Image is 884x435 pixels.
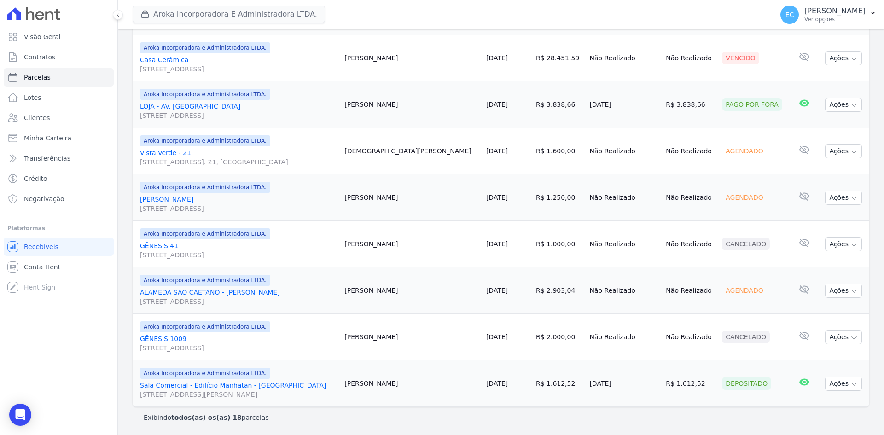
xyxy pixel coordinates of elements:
div: Open Intercom Messenger [9,404,31,426]
div: Plataformas [7,223,110,234]
td: [PERSON_NAME] [341,35,483,81]
span: Aroka Incorporadora e Administradora LTDA. [140,275,270,286]
td: [DATE] [586,360,662,407]
a: [DATE] [486,333,508,341]
td: Não Realizado [662,267,718,314]
span: Aroka Incorporadora e Administradora LTDA. [140,89,270,100]
span: Visão Geral [24,32,61,41]
td: [PERSON_NAME] [341,221,483,267]
div: Agendado [722,284,767,297]
span: Transferências [24,154,70,163]
a: Crédito [4,169,114,188]
a: [DATE] [486,287,508,294]
span: [STREET_ADDRESS]. 21, [GEOGRAPHIC_DATA] [140,157,337,167]
a: Parcelas [4,68,114,87]
span: Aroka Incorporadora e Administradora LTDA. [140,42,270,53]
td: Não Realizado [586,267,662,314]
a: Contratos [4,48,114,66]
span: [STREET_ADDRESS] [140,111,337,120]
button: Ações [825,284,862,298]
div: Vencido [722,52,759,64]
span: Minha Carteira [24,133,71,143]
a: GÊNESIS 1009[STREET_ADDRESS] [140,334,337,353]
span: Crédito [24,174,47,183]
td: R$ 1.000,00 [532,221,586,267]
a: Conta Hent [4,258,114,276]
a: [DATE] [486,147,508,155]
span: [STREET_ADDRESS][PERSON_NAME] [140,390,337,399]
a: Recebíveis [4,238,114,256]
a: ALAMEDA SÃO CAETANO - [PERSON_NAME][STREET_ADDRESS] [140,288,337,306]
div: Agendado [722,145,767,157]
td: [DATE] [586,81,662,128]
td: R$ 2.000,00 [532,314,586,360]
a: [PERSON_NAME][STREET_ADDRESS] [140,195,337,213]
a: [DATE] [486,194,508,201]
td: R$ 1.612,52 [532,360,586,407]
button: Ações [825,144,862,158]
td: [PERSON_NAME] [341,314,483,360]
a: LOJA - AV. [GEOGRAPHIC_DATA][STREET_ADDRESS] [140,102,337,120]
a: Minha Carteira [4,129,114,147]
a: Visão Geral [4,28,114,46]
td: Não Realizado [586,314,662,360]
td: Não Realizado [586,35,662,81]
button: Ações [825,191,862,205]
td: R$ 3.838,66 [532,81,586,128]
span: Negativação [24,194,64,203]
td: Não Realizado [586,221,662,267]
span: [STREET_ADDRESS] [140,343,337,353]
a: [DATE] [486,380,508,387]
span: Contratos [24,52,55,62]
a: [DATE] [486,240,508,248]
button: Aroka Incorporadora E Administradora LTDA. [133,6,325,23]
span: Aroka Incorporadora e Administradora LTDA. [140,228,270,239]
span: EC [785,12,794,18]
td: R$ 28.451,59 [532,35,586,81]
p: [PERSON_NAME] [804,6,866,16]
td: [PERSON_NAME] [341,360,483,407]
a: Negativação [4,190,114,208]
td: [PERSON_NAME] [341,267,483,314]
td: [PERSON_NAME] [341,81,483,128]
span: Parcelas [24,73,51,82]
td: Não Realizado [586,174,662,221]
span: [STREET_ADDRESS] [140,297,337,306]
span: [STREET_ADDRESS] [140,64,337,74]
b: todos(as) os(as) 18 [171,414,242,421]
td: Não Realizado [662,314,718,360]
div: Pago por fora [722,98,782,111]
div: Depositado [722,377,771,390]
p: Exibindo parcelas [144,413,269,422]
span: Conta Hent [24,262,60,272]
a: [DATE] [486,54,508,62]
button: Ações [825,237,862,251]
a: Vista Verde - 21[STREET_ADDRESS]. 21, [GEOGRAPHIC_DATA] [140,148,337,167]
td: Não Realizado [586,128,662,174]
span: Aroka Incorporadora e Administradora LTDA. [140,182,270,193]
button: Ações [825,377,862,391]
a: Casa Cerâmica[STREET_ADDRESS] [140,55,337,74]
td: R$ 1.250,00 [532,174,586,221]
td: [PERSON_NAME] [341,174,483,221]
div: Cancelado [722,331,770,343]
a: Sala Comercial - Edifício Manhatan - [GEOGRAPHIC_DATA][STREET_ADDRESS][PERSON_NAME] [140,381,337,399]
td: Não Realizado [662,221,718,267]
button: Ações [825,330,862,344]
button: EC [PERSON_NAME] Ver opções [773,2,884,28]
td: R$ 1.600,00 [532,128,586,174]
button: Ações [825,51,862,65]
span: [STREET_ADDRESS] [140,204,337,213]
td: Não Realizado [662,174,718,221]
td: R$ 2.903,04 [532,267,586,314]
a: [DATE] [486,101,508,108]
a: GÊNESIS 41[STREET_ADDRESS] [140,241,337,260]
a: Lotes [4,88,114,107]
td: [DEMOGRAPHIC_DATA][PERSON_NAME] [341,128,483,174]
a: Clientes [4,109,114,127]
span: Aroka Incorporadora e Administradora LTDA. [140,321,270,332]
button: Ações [825,98,862,112]
span: Recebíveis [24,242,58,251]
td: Não Realizado [662,35,718,81]
p: Ver opções [804,16,866,23]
